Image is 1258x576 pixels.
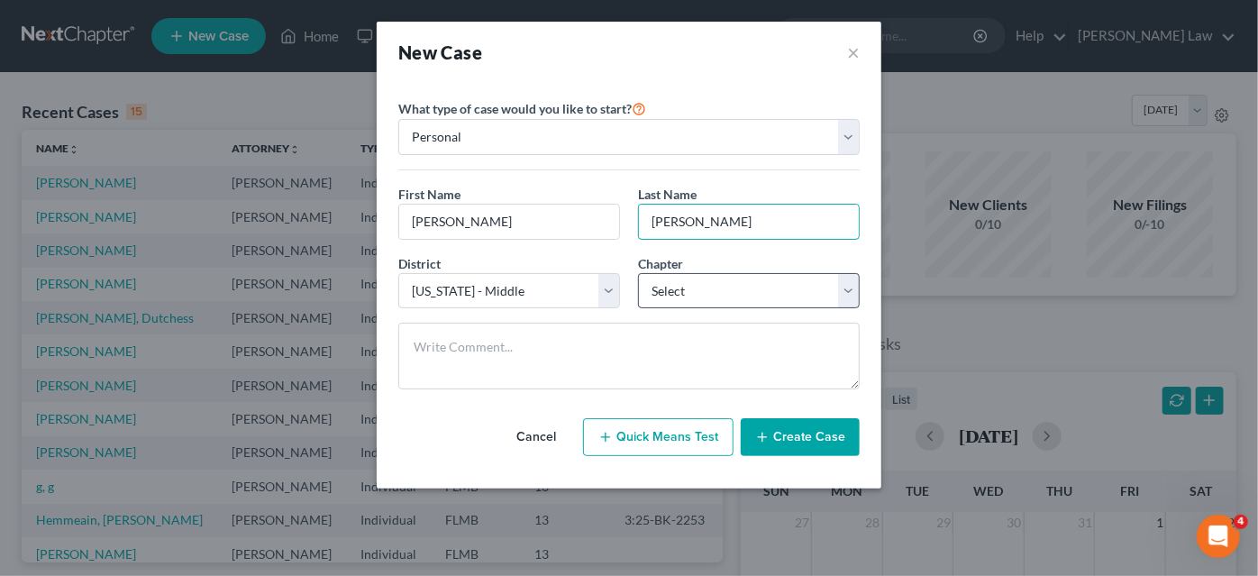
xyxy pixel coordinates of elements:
input: Enter Last Name [639,205,859,239]
iframe: Intercom live chat [1197,515,1240,558]
input: Enter First Name [399,205,619,239]
button: Quick Means Test [583,418,734,456]
span: Last Name [638,187,697,202]
button: × [847,40,860,65]
label: What type of case would you like to start? [398,97,646,119]
button: Create Case [741,418,860,456]
span: First Name [398,187,460,202]
strong: New Case [398,41,482,63]
span: District [398,256,441,271]
span: 4 [1234,515,1248,529]
button: Cancel [497,419,576,455]
span: Chapter [638,256,683,271]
